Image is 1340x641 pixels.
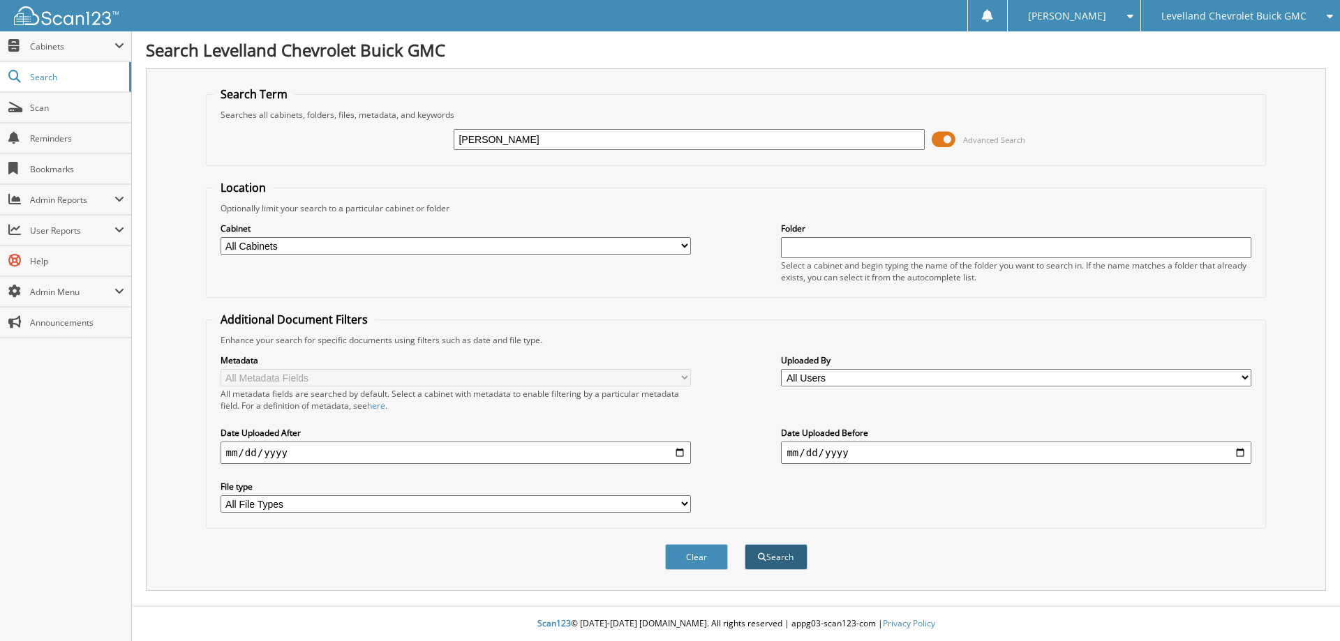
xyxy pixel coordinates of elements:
span: Help [30,255,124,267]
legend: Additional Document Filters [214,312,375,327]
div: Select a cabinet and begin typing the name of the folder you want to search in. If the name match... [781,259,1251,283]
label: Date Uploaded Before [781,427,1251,439]
div: All metadata fields are searched by default. Select a cabinet with metadata to enable filtering b... [221,388,691,412]
span: [PERSON_NAME] [1028,12,1106,20]
label: Date Uploaded After [221,427,691,439]
legend: Search Term [214,86,295,102]
span: Reminders [30,133,124,144]
img: scan123-logo-white.svg [14,6,119,25]
span: Admin Reports [30,194,114,206]
a: here [367,400,385,412]
button: Clear [665,544,728,570]
label: Uploaded By [781,354,1251,366]
span: Scan123 [537,617,571,629]
div: Searches all cabinets, folders, files, metadata, and keywords [214,109,1259,121]
span: Announcements [30,317,124,329]
iframe: Chat Widget [1270,574,1340,641]
span: Cabinets [30,40,114,52]
span: User Reports [30,225,114,236]
a: Privacy Policy [883,617,935,629]
label: Metadata [221,354,691,366]
span: Bookmarks [30,163,124,175]
span: Levelland Chevrolet Buick GMC [1161,12,1306,20]
span: Scan [30,102,124,114]
h1: Search Levelland Chevrolet Buick GMC [146,38,1326,61]
span: Advanced Search [963,135,1025,145]
div: Optionally limit your search to a particular cabinet or folder [214,202,1259,214]
input: start [221,442,691,464]
div: Enhance your search for specific documents using filters such as date and file type. [214,334,1259,346]
div: © [DATE]-[DATE] [DOMAIN_NAME]. All rights reserved | appg03-scan123-com | [132,607,1340,641]
legend: Location [214,180,273,195]
span: Admin Menu [30,286,114,298]
input: end [781,442,1251,464]
label: File type [221,481,691,492]
label: Folder [781,223,1251,234]
label: Cabinet [221,223,691,234]
button: Search [745,544,807,570]
span: Search [30,71,122,83]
